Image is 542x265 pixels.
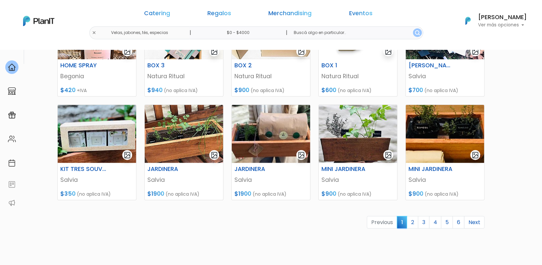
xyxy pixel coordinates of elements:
div: ¿Necesitás ayuda? [34,6,95,19]
img: thumb_WhatsApp_Image_2021-11-04_at_12.09.04.jpeg [319,105,397,163]
a: Merchandising [269,11,312,18]
img: PlanIt Logo [23,16,54,26]
span: (no aplica IVA) [77,191,111,197]
span: $600 [321,86,336,94]
a: gallery-light JARDINERA Salvia $1900 (no aplica IVA) [144,105,224,200]
img: thumb_WhatsApp_Image_2021-11-02_at_16.16.27__1_.jpeg [58,105,136,163]
p: Salvia [321,176,395,184]
a: Catering [144,11,170,18]
a: gallery-light MINI JARDINERA Salvia $900 (no aplica IVA) [406,105,485,200]
a: Eventos [349,11,373,18]
img: gallery-light [385,48,392,55]
span: $420 [60,86,75,94]
h6: BOX 3 [143,62,197,69]
h6: KIT TRES SOUVENIRS [56,166,110,173]
img: gallery-light [298,48,305,55]
p: | [286,29,287,37]
span: $940 [147,86,163,94]
img: people-662611757002400ad9ed0e3c099ab2801c6687ba6c219adb57efc949bc21e19d.svg [8,135,16,143]
img: gallery-light [124,151,131,159]
p: Natura Ritual [321,72,395,81]
a: 2 [407,216,418,229]
img: partners-52edf745621dab592f3b2c58e3bca9d71375a7ef29c3b500c9f145b62cc070d4.svg [8,199,16,207]
a: gallery-light JARDINERA Salvia $1900 (no aplica IVA) [231,105,311,200]
img: gallery-light [124,48,131,55]
p: Salvia [60,176,134,184]
img: search_button-432b6d5273f82d61273b3651a40e1bd1b912527efae98b1b7a1b2c0702e16a8d.svg [415,30,420,35]
a: Regalos [207,11,231,18]
img: campaigns-02234683943229c281be62815700db0a1741e53638e28bf9629b52c665b00959.svg [8,111,16,119]
h6: [PERSON_NAME] [405,62,459,69]
a: Next [464,216,485,229]
span: $900 [321,190,336,198]
img: gallery-light [211,48,218,55]
span: (no aplica IVA) [164,87,198,94]
img: gallery-light [472,48,479,55]
button: PlanIt Logo [PERSON_NAME] Ver más opciones [457,12,527,29]
span: (no aplica IVA) [251,87,285,94]
span: +IVA [77,87,87,94]
img: feedback-78b5a0c8f98aac82b08bfc38622c3050aee476f2c9584af64705fc4e61158814.svg [8,181,16,188]
h6: BOX 2 [230,62,285,69]
a: gallery-light KIT TRES SOUVENIRS Salvia $350 (no aplica IVA) [57,105,136,200]
p: Natura Ritual [147,72,221,81]
a: 4 [429,216,441,229]
span: (no aplica IVA) [338,191,372,197]
img: thumb_WhatsApp_Image_2022-03-04_at_21.02.50.jpeg [232,105,310,163]
img: calendar-87d922413cdce8b2cf7b7f5f62616a5cf9e4887200fb71536465627b3292af00.svg [8,159,16,167]
p: Natura Ritual [234,72,308,81]
span: $1900 [234,190,251,198]
a: gallery-light MINI JARDINERA Salvia $900 (no aplica IVA) [318,105,398,200]
p: Salvia [234,176,308,184]
p: Salvia [408,72,482,81]
img: close-6986928ebcb1d6c9903e3b54e860dbc4d054630f23adef3a32610726dff6a82b.svg [92,31,96,35]
img: marketplace-4ceaa7011d94191e9ded77b95e3339b90024bf715f7c57f8cf31f2d8c509eaba.svg [8,87,16,95]
span: $900 [408,190,423,198]
span: (no aplica IVA) [424,87,458,94]
a: 5 [441,216,453,229]
span: $350 [60,190,75,198]
img: PlanIt Logo [461,14,475,28]
span: (no aplica IVA) [253,191,286,197]
img: gallery-light [472,151,479,159]
span: 1 [397,216,407,228]
span: $700 [408,86,423,94]
p: Ver más opciones [478,23,527,27]
a: 3 [418,216,430,229]
img: gallery-light [211,151,218,159]
input: Buscá algo en particular.. [288,26,423,39]
h6: HOME SPRAY [56,62,110,69]
h6: MINI JARDINERA [317,166,372,173]
p: Salvia [147,176,221,184]
h6: JARDINERA [230,166,285,173]
span: (no aplica IVA) [166,191,199,197]
span: $1900 [147,190,164,198]
img: home-e721727adea9d79c4d83392d1f703f7f8bce08238fde08b1acbfd93340b81755.svg [8,63,16,71]
h6: BOX 1 [317,62,372,69]
h6: MINI JARDINERA [405,166,459,173]
h6: JARDINERA [143,166,197,173]
span: $900 [234,86,249,94]
img: thumb_WhatsApp_Image_2021-11-04_at_12.00.59.jpeg [145,105,223,163]
p: Salvia [408,176,482,184]
span: (no aplica IVA) [338,87,372,94]
a: 6 [453,216,465,229]
img: gallery-light [385,151,392,159]
h6: [PERSON_NAME] [478,15,527,20]
span: (no aplica IVA) [425,191,459,197]
img: gallery-light [298,151,305,159]
img: thumb_WhatsApp_Image_2021-11-04_at_12.21.50portada.jpeg [406,105,484,163]
p: Begonia [60,72,134,81]
p: | [190,29,191,37]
